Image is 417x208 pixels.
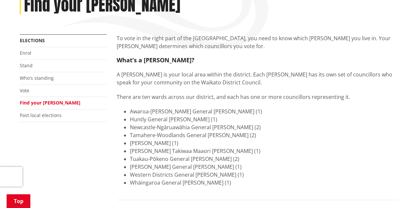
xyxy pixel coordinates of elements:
a: Who's standing [20,75,54,81]
li: Whāingaroa General [PERSON_NAME] (1) [130,179,398,187]
p: A [PERSON_NAME] is your local area within the district. Each [PERSON_NAME] has its own set of cou... [117,71,398,86]
li: Western Districts General [PERSON_NAME] (1) [130,171,398,179]
li: Huntly General [PERSON_NAME] (1) [130,115,398,123]
a: Top [7,194,30,208]
strong: What’s a [PERSON_NAME]? [117,56,194,64]
li: Tamahere-Woodlands General [PERSON_NAME] (2) [130,131,398,139]
li: [PERSON_NAME] (1) [130,139,398,147]
a: Stand [20,62,33,69]
a: Elections [20,37,45,44]
a: Past local elections [20,112,62,118]
li: Tuakau-Pōkeno General [PERSON_NAME] (2) [130,155,398,163]
li: Newcastle-Ngāruawāhia General [PERSON_NAME] (2) [130,123,398,131]
iframe: Messenger Launcher [387,180,410,204]
p: There are ten wards across our district, and each has one or more councillors representing it. [117,93,398,101]
a: Vote [20,87,29,94]
a: Enrol [20,50,31,56]
span: To vote in the right part of the [GEOGRAPHIC_DATA], you need to know which [PERSON_NAME] you live... [117,35,391,50]
li: Awaroa-[PERSON_NAME] General [PERSON_NAME] (1) [130,107,398,115]
li: [PERSON_NAME] Takiwaa Maaori [PERSON_NAME] (1) [130,147,398,155]
li: [PERSON_NAME] General [PERSON_NAME] (1) [130,163,398,171]
a: Find your [PERSON_NAME] [20,100,80,106]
